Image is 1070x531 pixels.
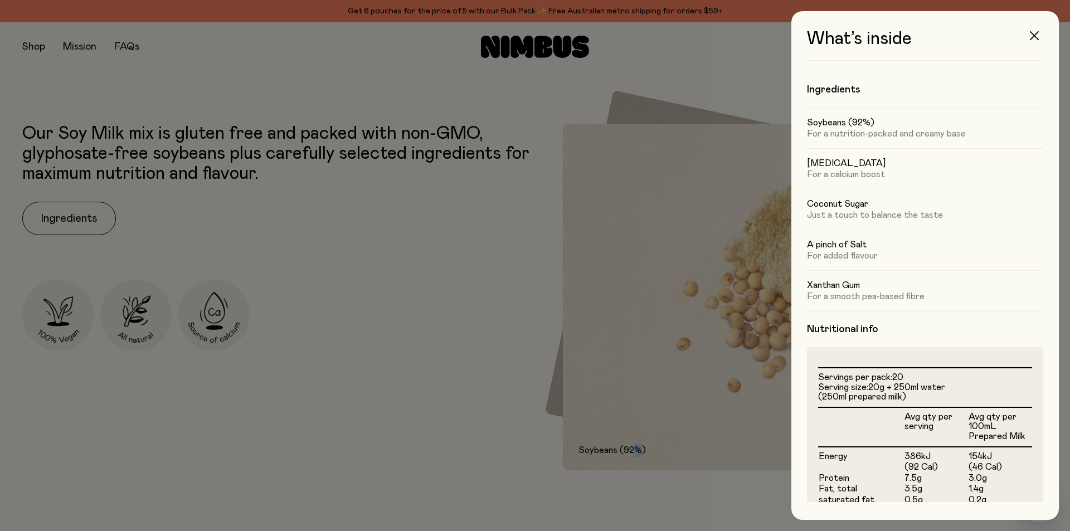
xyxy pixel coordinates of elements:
[968,462,1032,473] td: (46 Cal)
[968,495,1032,506] td: 0.2g
[807,128,1043,139] p: For a nutrition-packed and creamy base
[807,29,1043,61] h3: What’s inside
[807,239,1043,250] h5: A pinch of Salt
[807,158,1043,169] h5: [MEDICAL_DATA]
[819,484,857,493] span: Fat, total
[807,250,1043,261] p: For added flavour
[904,447,968,462] td: 386kJ
[968,447,1032,462] td: 154kJ
[819,495,874,504] span: saturated fat
[892,373,903,382] span: 20
[968,473,1032,484] td: 3.0g
[807,117,1043,128] h5: Soybeans (92%)
[807,210,1043,221] p: Just a touch to balance the taste
[819,452,848,461] span: Energy
[807,280,1043,291] h5: Xanthan Gum
[807,323,1043,336] h4: Nutritional info
[807,198,1043,210] h5: Coconut Sugar
[968,484,1032,495] td: 1.4g
[904,473,968,484] td: 7.5g
[807,83,1043,96] h4: Ingredients
[968,407,1032,447] th: Avg qty per 100mL Prepared Milk
[818,383,1032,402] li: Serving size:
[904,407,968,447] th: Avg qty per serving
[807,169,1043,180] p: For a calcium boost
[818,373,1032,383] li: Servings per pack:
[807,291,1043,302] p: For a smooth pea-based fibre
[818,383,945,402] span: 20g + 250ml water (250ml prepared milk)
[904,462,968,473] td: (92 Cal)
[904,495,968,506] td: 0.5g
[819,474,849,483] span: Protein
[904,484,968,495] td: 3.5g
